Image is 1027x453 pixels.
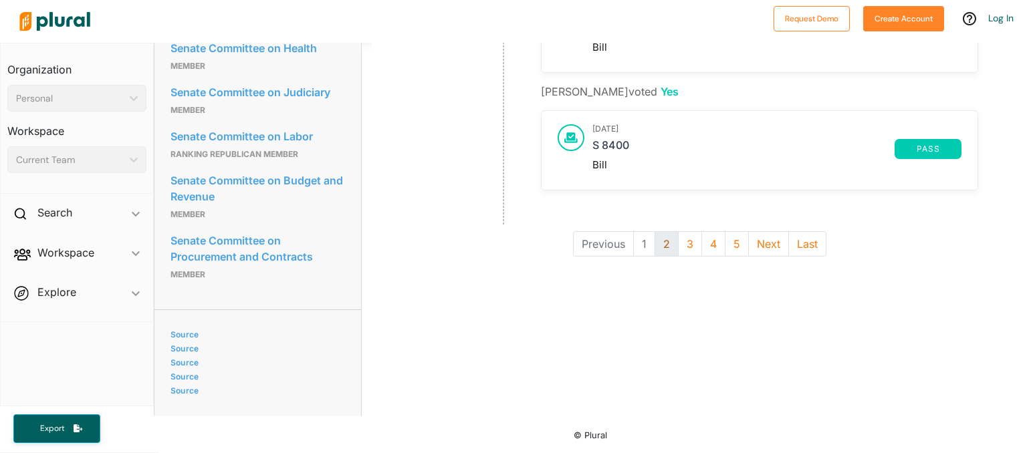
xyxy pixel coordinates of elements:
h2: Search [37,205,72,220]
button: 5 [725,231,749,257]
a: Source [170,343,342,353]
a: Log In [988,12,1014,24]
p: Ranking Republican Member [170,146,346,162]
a: Senate Committee on Judiciary [170,82,346,102]
h3: [DATE] [592,124,961,134]
a: Source [170,357,342,367]
span: Export [31,423,74,434]
small: © Plural [574,430,607,440]
a: Senate Committee on Labor [170,126,346,146]
button: 2 [655,231,679,257]
button: Next [748,231,789,257]
span: pass [903,145,953,153]
a: Source [170,371,342,382]
div: Personal [16,92,124,106]
h3: Organization [7,50,146,80]
span: [PERSON_NAME] voted [541,85,679,98]
a: Senate Committee on Health [170,38,346,58]
button: Last [788,231,826,257]
button: 4 [701,231,725,257]
a: Source [170,386,342,396]
div: Bill [592,159,961,171]
p: Member [170,102,346,118]
h3: Workspace [7,112,146,141]
span: Yes [661,85,679,98]
a: Create Account [863,11,944,25]
p: Member [170,267,346,283]
a: Request Demo [774,11,850,25]
a: Senate Committee on Budget and Revenue [170,170,346,206]
button: Create Account [863,6,944,31]
a: Senate Committee on Procurement and Contracts [170,231,346,267]
div: Bill [592,41,961,53]
button: 3 [678,231,702,257]
p: Member [170,58,346,74]
a: Source [170,329,342,339]
p: Member [170,206,346,222]
div: Current Team [16,153,124,167]
a: S 8400 [592,139,895,159]
button: Request Demo [774,6,850,31]
button: Export [13,414,100,443]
